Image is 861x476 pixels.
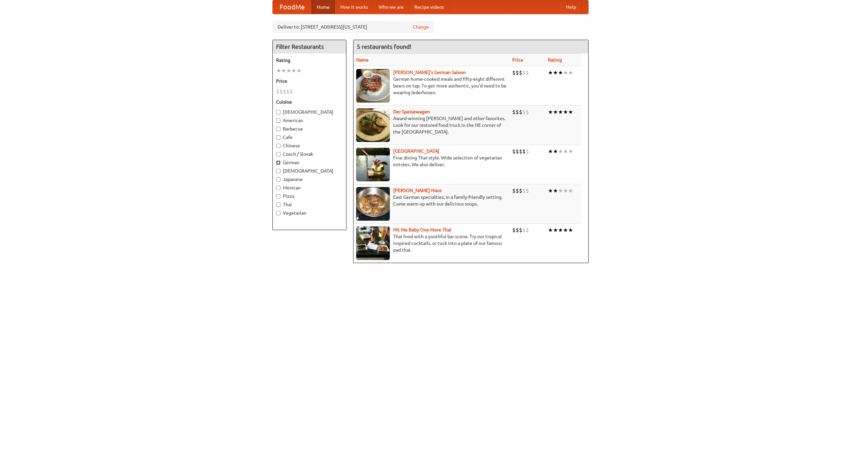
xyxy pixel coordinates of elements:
li: ★ [558,148,563,155]
li: $ [519,187,522,194]
li: ★ [568,69,573,76]
li: $ [512,187,516,194]
li: ★ [291,67,296,74]
label: Vegetarian [276,210,343,216]
label: Czech / Slovak [276,151,343,157]
li: $ [290,88,293,95]
li: $ [283,88,286,95]
a: Hit Me Baby One More Thai [393,227,451,232]
li: ★ [558,108,563,116]
p: Thai food with a youthful bar scene. Try our tropical inspired cocktails, or tuck into a plate of... [356,233,507,253]
label: Mexican [276,184,343,191]
h4: Filter Restaurants [273,40,346,53]
li: ★ [281,67,286,74]
input: Thai [276,203,280,207]
li: ★ [563,148,568,155]
img: babythai.jpg [356,226,390,260]
li: ★ [286,67,291,74]
li: ★ [276,67,281,74]
li: ★ [548,226,553,234]
li: $ [522,69,526,76]
li: $ [516,148,519,155]
a: [PERSON_NAME] Haus [393,188,442,193]
input: [DEMOGRAPHIC_DATA] [276,110,280,114]
h5: Rating [276,57,343,64]
li: $ [519,69,522,76]
li: $ [526,187,529,194]
label: Barbecue [276,125,343,132]
li: ★ [563,108,568,116]
label: Chinese [276,142,343,149]
p: German home-cooked meals and fifty-eight different beers on tap. To get more authentic, you'd nee... [356,76,507,96]
li: $ [526,148,529,155]
p: East German specialties, in a family-friendly setting. Come warm up with our delicious soups. [356,194,507,207]
li: ★ [553,108,558,116]
li: $ [512,226,516,234]
label: [DEMOGRAPHIC_DATA] [276,109,343,115]
li: $ [526,226,529,234]
a: Rating [548,57,562,63]
a: Help [561,0,582,14]
li: ★ [553,69,558,76]
li: $ [512,108,516,116]
img: esthers.jpg [356,69,390,103]
h5: Price [276,78,343,84]
label: Thai [276,201,343,208]
li: ★ [568,148,573,155]
input: Mexican [276,186,280,190]
li: ★ [568,187,573,194]
li: ★ [563,69,568,76]
a: Name [356,57,369,63]
li: ★ [553,226,558,234]
li: $ [519,226,522,234]
input: Czech / Slovak [276,152,280,156]
a: Recipe videos [409,0,449,14]
li: ★ [568,108,573,116]
a: FoodMe [273,0,311,14]
li: ★ [563,187,568,194]
a: How it works [335,0,373,14]
a: Who we are [373,0,409,14]
li: $ [522,148,526,155]
label: American [276,117,343,124]
img: satay.jpg [356,148,390,181]
li: $ [522,108,526,116]
li: ★ [558,69,563,76]
label: German [276,159,343,166]
li: $ [522,187,526,194]
li: $ [519,148,522,155]
p: Award-winning [PERSON_NAME] and other favorites. Look for our restored food truck in the NE corne... [356,115,507,135]
li: ★ [296,67,301,74]
li: $ [516,226,519,234]
li: ★ [553,187,558,194]
input: Cafe [276,135,280,140]
b: [PERSON_NAME]'s German Saloon [393,70,466,75]
h5: Cuisine [276,99,343,105]
li: $ [516,187,519,194]
li: ★ [563,226,568,234]
label: [DEMOGRAPHIC_DATA] [276,168,343,174]
li: ★ [568,226,573,234]
li: ★ [558,226,563,234]
a: Home [311,0,335,14]
ng-pluralize: 5 restaurants found! [357,43,411,50]
li: $ [516,108,519,116]
li: ★ [548,148,553,155]
li: ★ [548,108,553,116]
li: $ [516,69,519,76]
li: $ [522,226,526,234]
img: speisewagen.jpg [356,108,390,142]
input: Vegetarian [276,211,280,215]
li: ★ [558,187,563,194]
label: Cafe [276,134,343,141]
a: [GEOGRAPHIC_DATA] [393,148,439,154]
a: Change [413,24,429,30]
label: Pizza [276,193,343,199]
li: $ [286,88,290,95]
p: Fine dining Thai-style. Wide selection of vegetarian entrées. We also deliver. [356,154,507,168]
input: American [276,118,280,123]
li: $ [276,88,279,95]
